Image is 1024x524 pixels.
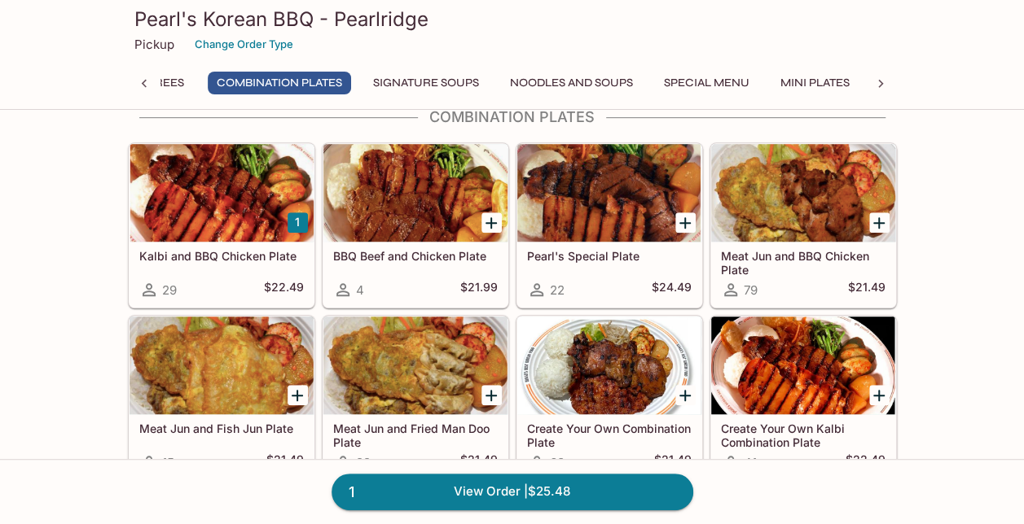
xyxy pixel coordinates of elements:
[652,280,692,299] h5: $24.49
[711,144,895,242] div: Meat Jun and BBQ Chicken Plate
[460,452,498,472] h5: $21.49
[527,421,692,448] h5: Create Your Own Combination Plate
[516,316,702,480] a: Create Your Own Combination Plate63$21.49
[517,144,701,242] div: Pearl's Special Plate
[744,282,758,298] span: 79
[323,144,508,242] div: BBQ Beef and Chicken Plate
[162,282,177,298] span: 29
[128,108,897,126] h4: Combination Plates
[134,7,890,32] h3: Pearl's Korean BBQ - Pearlridge
[356,455,371,470] span: 22
[501,72,642,94] button: Noodles and Soups
[744,455,757,470] span: 41
[721,249,886,276] h5: Meat Jun and BBQ Chicken Plate
[710,143,896,308] a: Meat Jun and BBQ Chicken Plate79$21.49
[264,280,304,299] h5: $22.49
[550,282,565,298] span: 22
[130,317,314,414] div: Meat Jun and Fish Jun Plate
[339,481,364,504] span: 1
[323,143,508,308] a: BBQ Beef and Chicken Plate4$21.99
[527,249,692,263] h5: Pearl's Special Plate
[675,385,696,405] button: Add Create Your Own Combination Plate
[654,452,692,472] h5: $21.49
[869,385,890,405] button: Add Create Your Own Kalbi Combination Plate
[139,421,304,435] h5: Meat Jun and Fish Jun Plate
[848,280,886,299] h5: $21.49
[517,317,701,414] div: Create Your Own Combination Plate
[288,385,308,405] button: Add Meat Jun and Fish Jun Plate
[134,37,174,52] p: Pickup
[129,143,314,308] a: Kalbi and BBQ Chicken Plate29$22.49
[208,72,351,94] button: Combination Plates
[655,72,758,94] button: Special Menu
[550,455,565,470] span: 63
[139,249,304,263] h5: Kalbi and BBQ Chicken Plate
[364,72,488,94] button: Signature Soups
[332,474,693,509] a: 1View Order |$25.48
[130,144,314,242] div: Kalbi and BBQ Chicken Plate
[675,212,696,233] button: Add Pearl's Special Plate
[846,452,886,472] h5: $22.49
[516,143,702,308] a: Pearl's Special Plate22$24.49
[187,32,301,57] button: Change Order Type
[481,385,502,405] button: Add Meat Jun and Fried Man Doo Plate
[869,212,890,233] button: Add Meat Jun and BBQ Chicken Plate
[356,282,364,298] span: 4
[323,316,508,480] a: Meat Jun and Fried Man Doo Plate22$21.49
[481,212,502,233] button: Add BBQ Beef and Chicken Plate
[266,452,304,472] h5: $21.49
[721,421,886,448] h5: Create Your Own Kalbi Combination Plate
[162,455,174,470] span: 15
[333,421,498,448] h5: Meat Jun and Fried Man Doo Plate
[460,280,498,299] h5: $21.99
[711,317,895,414] div: Create Your Own Kalbi Combination Plate
[288,212,308,233] button: Add Kalbi and BBQ Chicken Plate
[323,317,508,414] div: Meat Jun and Fried Man Doo Plate
[710,316,896,480] a: Create Your Own Kalbi Combination Plate41$22.49
[771,72,859,94] button: Mini Plates
[333,249,498,263] h5: BBQ Beef and Chicken Plate
[129,316,314,480] a: Meat Jun and Fish Jun Plate15$21.49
